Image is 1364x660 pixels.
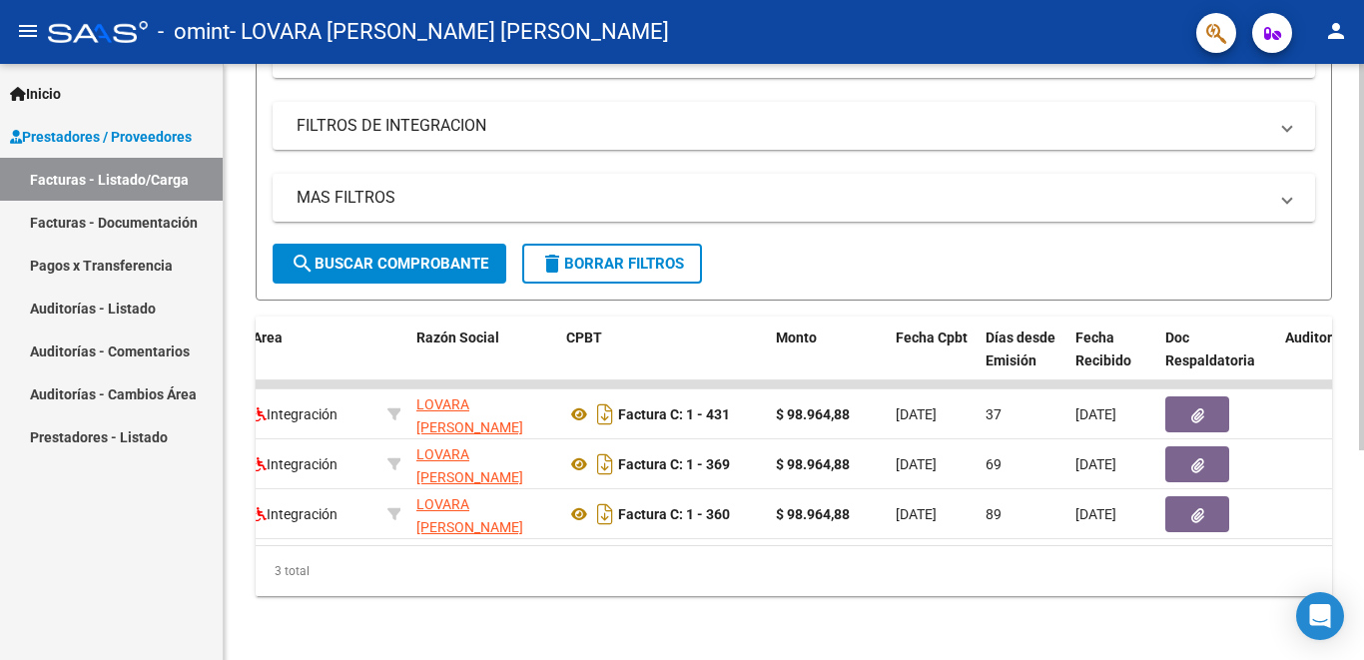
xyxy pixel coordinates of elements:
[253,456,338,472] span: Integración
[253,406,338,422] span: Integración
[416,396,523,458] span: LOVARA [PERSON_NAME] [PERSON_NAME]
[1075,456,1116,472] span: [DATE]
[230,10,669,54] span: - LOVARA [PERSON_NAME] [PERSON_NAME]
[540,252,564,276] mat-icon: delete
[986,456,1002,472] span: 69
[1075,406,1116,422] span: [DATE]
[256,546,1332,596] div: 3 total
[408,317,558,404] datatable-header-cell: Razón Social
[1165,330,1255,368] span: Doc Respaldatoria
[416,446,523,508] span: LOVARA [PERSON_NAME] [PERSON_NAME]
[291,252,315,276] mat-icon: search
[592,498,618,530] i: Descargar documento
[273,244,506,284] button: Buscar Comprobante
[1067,317,1157,404] datatable-header-cell: Fecha Recibido
[566,330,602,345] span: CPBT
[10,83,61,105] span: Inicio
[1157,317,1277,404] datatable-header-cell: Doc Respaldatoria
[245,317,379,404] datatable-header-cell: Area
[776,456,850,472] strong: $ 98.964,88
[253,506,338,522] span: Integración
[618,456,730,472] strong: Factura C: 1 - 369
[540,255,684,273] span: Borrar Filtros
[618,506,730,522] strong: Factura C: 1 - 360
[896,406,937,422] span: [DATE]
[273,102,1315,150] mat-expansion-panel-header: FILTROS DE INTEGRACION
[896,330,968,345] span: Fecha Cpbt
[416,443,550,485] div: 27376415983
[592,398,618,430] i: Descargar documento
[416,496,523,558] span: LOVARA [PERSON_NAME] [PERSON_NAME]
[10,126,192,148] span: Prestadores / Proveedores
[896,456,937,472] span: [DATE]
[978,317,1067,404] datatable-header-cell: Días desde Emisión
[416,393,550,435] div: 27376415983
[888,317,978,404] datatable-header-cell: Fecha Cpbt
[16,19,40,43] mat-icon: menu
[297,115,1267,137] mat-panel-title: FILTROS DE INTEGRACION
[776,330,817,345] span: Monto
[896,506,937,522] span: [DATE]
[416,493,550,535] div: 27376415983
[1075,330,1131,368] span: Fecha Recibido
[618,406,730,422] strong: Factura C: 1 - 431
[592,448,618,480] i: Descargar documento
[416,330,499,345] span: Razón Social
[768,317,888,404] datatable-header-cell: Monto
[986,506,1002,522] span: 89
[986,406,1002,422] span: 37
[776,406,850,422] strong: $ 98.964,88
[776,506,850,522] strong: $ 98.964,88
[253,330,283,345] span: Area
[1296,592,1344,640] div: Open Intercom Messenger
[986,330,1055,368] span: Días desde Emisión
[158,10,230,54] span: - omint
[558,317,768,404] datatable-header-cell: CPBT
[291,255,488,273] span: Buscar Comprobante
[522,244,702,284] button: Borrar Filtros
[1285,330,1344,345] span: Auditoria
[1075,506,1116,522] span: [DATE]
[297,187,1267,209] mat-panel-title: MAS FILTROS
[1324,19,1348,43] mat-icon: person
[273,174,1315,222] mat-expansion-panel-header: MAS FILTROS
